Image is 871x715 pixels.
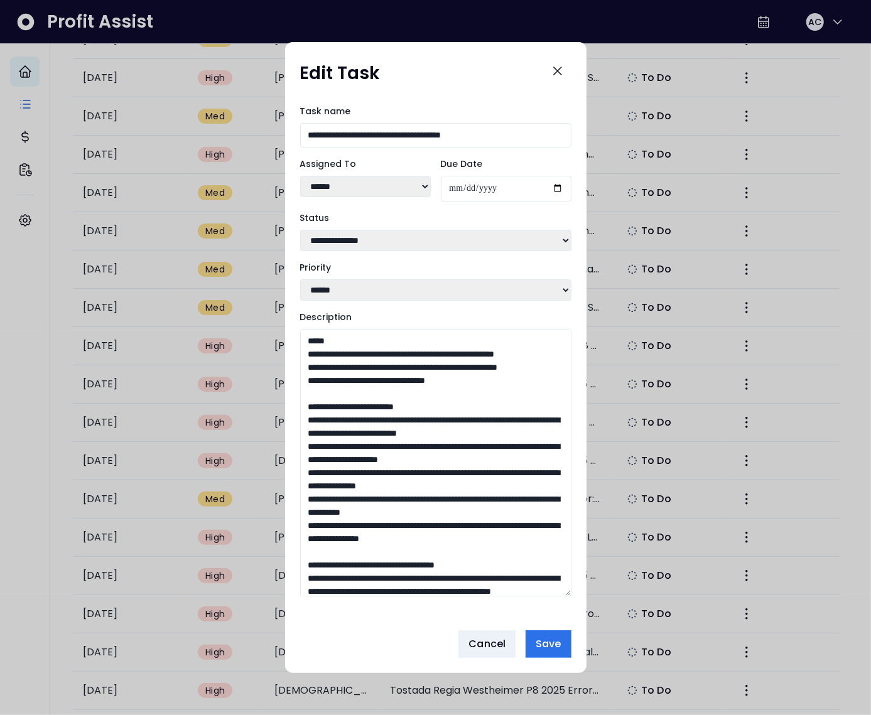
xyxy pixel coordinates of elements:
[544,57,571,85] button: Close
[300,105,571,118] label: Task name
[536,637,561,652] span: Save
[300,261,571,274] label: Priority
[300,158,431,171] label: Assigned To
[441,158,571,171] label: Due Date
[526,630,571,658] button: Save
[300,212,571,225] label: Status
[300,62,381,85] h1: Edit Task
[468,637,506,652] span: Cancel
[458,630,516,658] button: Cancel
[300,311,571,324] label: Description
